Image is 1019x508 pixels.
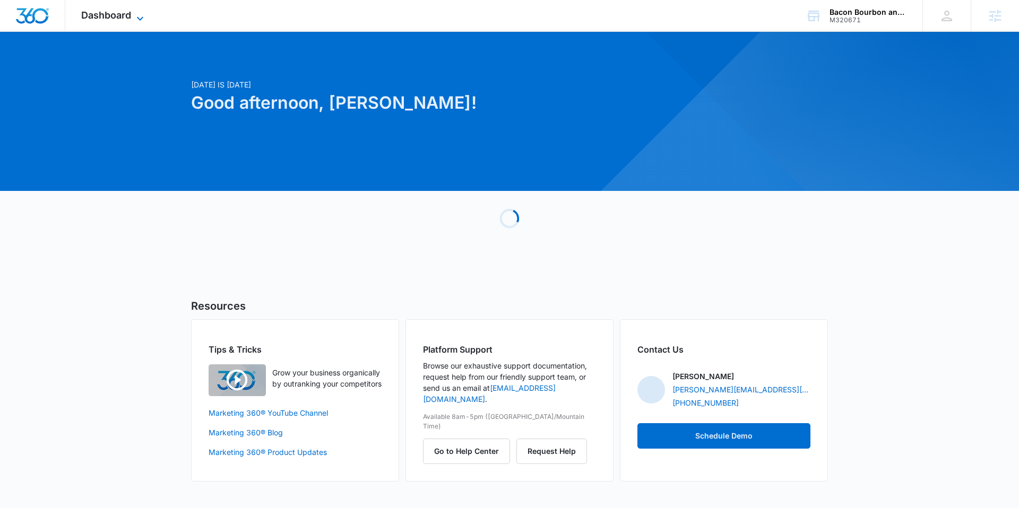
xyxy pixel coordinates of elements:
h5: Resources [191,298,828,314]
h2: Tips & Tricks [209,343,382,356]
p: Grow your business organically by outranking your competitors [272,367,382,389]
a: Request Help [516,446,587,456]
a: [PHONE_NUMBER] [672,397,739,408]
p: [PERSON_NAME] [672,371,734,382]
div: account name [830,8,907,16]
a: [PERSON_NAME][EMAIL_ADDRESS][PERSON_NAME][DOMAIN_NAME] [672,384,810,395]
img: Quick Overview Video [209,364,266,396]
button: Request Help [516,439,587,464]
h2: Platform Support [423,343,596,356]
p: [DATE] is [DATE] [191,79,611,90]
a: Marketing 360® Product Updates [209,446,382,458]
h1: Good afternoon, [PERSON_NAME]! [191,90,611,116]
span: Dashboard [81,10,131,21]
p: Available 8am-5pm ([GEOGRAPHIC_DATA]/Mountain Time) [423,412,596,431]
button: Go to Help Center [423,439,510,464]
img: Derek Fortier [637,376,665,404]
h2: Contact Us [637,343,810,356]
a: Go to Help Center [423,446,516,456]
a: Marketing 360® Blog [209,427,382,438]
a: Marketing 360® YouTube Channel [209,407,382,418]
button: Schedule Demo [637,423,810,449]
p: Browse our exhaustive support documentation, request help from our friendly support team, or send... [423,360,596,405]
div: account id [830,16,907,24]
